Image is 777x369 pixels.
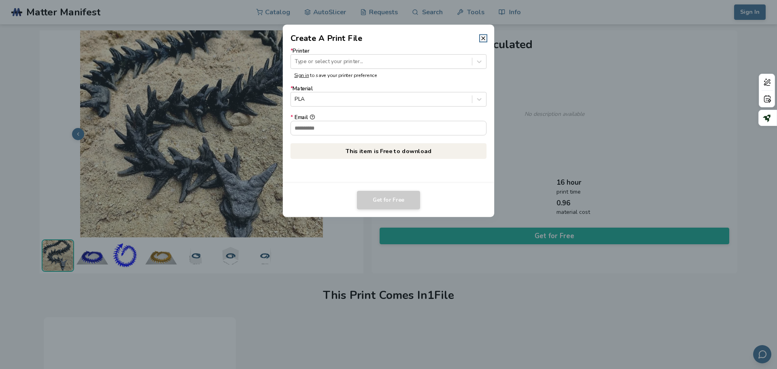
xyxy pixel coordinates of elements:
[291,86,487,107] label: Material
[295,58,296,64] input: *PrinterType or select your printer...
[357,191,420,209] button: Get for Free
[294,73,483,78] p: to save your printer preference
[310,115,315,120] button: *Email
[295,96,296,102] input: *MaterialPLA
[291,32,363,44] h2: Create A Print File
[291,115,487,121] div: Email
[291,48,487,69] label: Printer
[294,72,309,79] a: Sign in
[291,121,486,135] input: *Email
[291,143,487,159] p: This item is Free to download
